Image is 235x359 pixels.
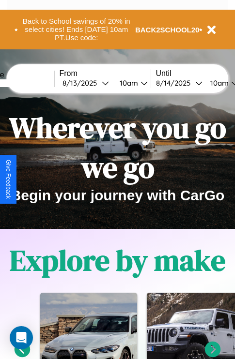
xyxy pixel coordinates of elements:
[10,240,225,280] h1: Explore by make
[135,26,200,34] b: BACK2SCHOOL20
[10,326,33,349] div: Open Intercom Messenger
[60,69,151,78] label: From
[18,15,135,45] button: Back to School savings of 20% in select cities! Ends [DATE] 10am PT.Use code:
[63,78,102,88] div: 8 / 13 / 2025
[205,78,231,88] div: 10am
[156,78,195,88] div: 8 / 14 / 2025
[5,160,12,199] div: Give Feedback
[112,78,151,88] button: 10am
[115,78,141,88] div: 10am
[60,78,112,88] button: 8/13/2025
